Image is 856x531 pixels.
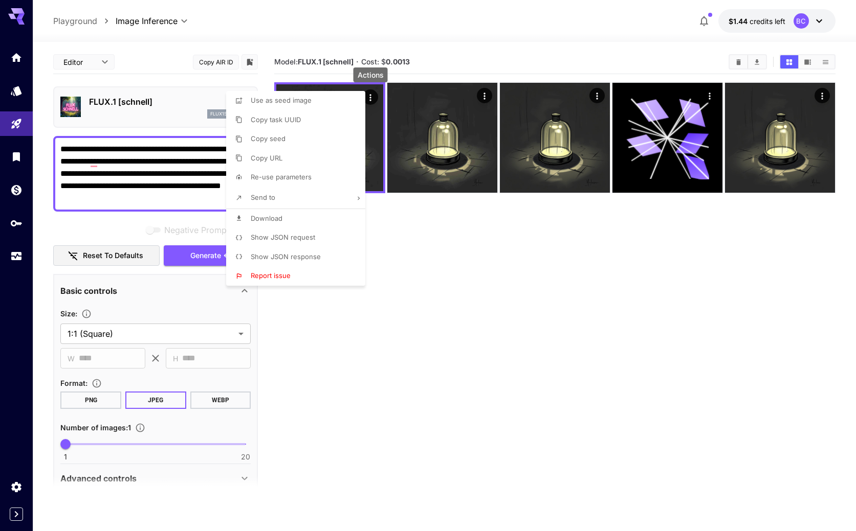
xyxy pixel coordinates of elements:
[251,271,291,280] span: Report issue
[251,116,301,124] span: Copy task UUID
[251,173,312,181] span: Re-use parameters
[354,67,388,82] div: Actions
[251,193,275,201] span: Send to
[251,134,286,143] span: Copy seed
[251,154,282,162] span: Copy URL
[251,252,321,261] span: Show JSON response
[251,214,282,222] span: Download
[251,96,312,104] span: Use as seed image
[251,233,315,241] span: Show JSON request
